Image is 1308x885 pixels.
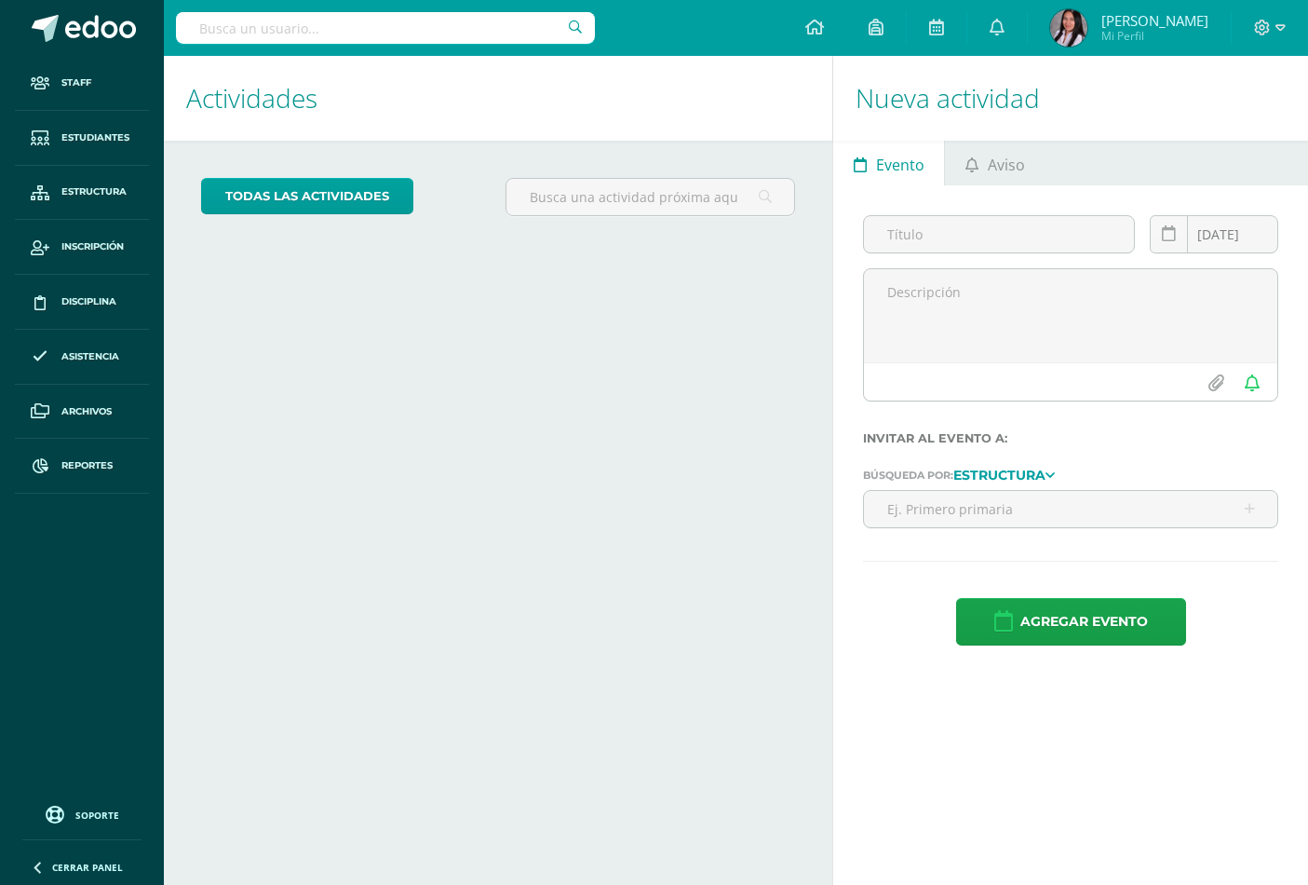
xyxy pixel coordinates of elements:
[61,239,124,254] span: Inscripción
[864,216,1134,252] input: Título
[864,491,1277,527] input: Ej. Primero primaria
[186,56,810,141] h1: Actividades
[988,143,1025,187] span: Aviso
[15,275,149,330] a: Disciplina
[945,141,1045,185] a: Aviso
[956,598,1186,646] button: Agregar evento
[833,141,944,185] a: Evento
[15,111,149,166] a: Estudiantes
[201,178,413,214] a: todas las Actividades
[863,469,953,482] span: Búsqueda por:
[15,166,149,221] a: Estructura
[61,294,116,309] span: Disciplina
[61,458,113,473] span: Reportes
[61,184,127,199] span: Estructura
[1101,11,1208,30] span: [PERSON_NAME]
[61,130,129,145] span: Estudiantes
[876,143,924,187] span: Evento
[1020,599,1148,645] span: Agregar evento
[1050,9,1087,47] img: 1c4a8e29229ca7cba10d259c3507f649.png
[61,404,112,419] span: Archivos
[61,75,91,90] span: Staff
[856,56,1286,141] h1: Nueva actividad
[15,220,149,275] a: Inscripción
[15,56,149,111] a: Staff
[22,801,142,826] a: Soporte
[953,468,1055,481] a: Estructura
[15,385,149,440] a: Archivos
[75,809,119,822] span: Soporte
[15,330,149,385] a: Asistencia
[1151,216,1277,252] input: Fecha de entrega
[52,861,123,874] span: Cerrar panel
[506,179,794,215] input: Busca una actividad próxima aquí...
[176,12,595,44] input: Busca un usuario...
[15,439,149,494] a: Reportes
[953,467,1045,483] strong: Estructura
[1101,28,1208,44] span: Mi Perfil
[61,349,119,364] span: Asistencia
[863,431,1278,445] label: Invitar al evento a:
